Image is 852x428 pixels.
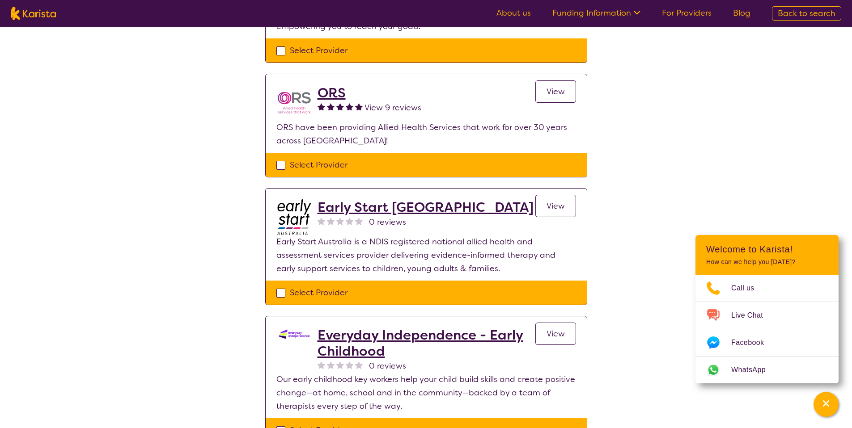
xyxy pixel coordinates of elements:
[346,217,353,225] img: nonereviewstar
[552,8,640,18] a: Funding Information
[276,199,312,235] img: bdpoyytkvdhmeftzccod.jpg
[346,103,353,110] img: fullstar
[547,328,565,339] span: View
[547,86,565,97] span: View
[535,80,576,103] a: View
[276,121,576,147] p: ORS have been providing Allied Health Services that work for over 30 years across [GEOGRAPHIC_DATA]!
[327,361,335,369] img: nonereviewstar
[355,103,363,110] img: fullstar
[327,103,335,110] img: fullstar
[327,217,335,225] img: nonereviewstar
[11,7,56,20] img: Karista logo
[318,361,325,369] img: nonereviewstar
[355,217,363,225] img: nonereviewstar
[733,8,750,18] a: Blog
[318,103,325,110] img: fullstar
[318,85,421,101] a: ORS
[731,363,776,377] span: WhatsApp
[346,361,353,369] img: nonereviewstar
[365,102,421,113] span: View 9 reviews
[318,327,535,359] a: Everyday Independence - Early Childhood
[706,258,828,266] p: How can we help you [DATE]?
[731,309,774,322] span: Live Chat
[695,235,839,383] div: Channel Menu
[336,103,344,110] img: fullstar
[695,275,839,383] ul: Choose channel
[318,199,534,215] a: Early Start [GEOGRAPHIC_DATA]
[731,336,775,349] span: Facebook
[369,359,406,373] span: 0 reviews
[695,357,839,383] a: Web link opens in a new tab.
[496,8,531,18] a: About us
[772,6,841,21] a: Back to search
[778,8,835,19] span: Back to search
[276,235,576,275] p: Early Start Australia is a NDIS registered national allied health and assessment services provide...
[662,8,712,18] a: For Providers
[731,281,765,295] span: Call us
[706,244,828,255] h2: Welcome to Karista!
[535,195,576,217] a: View
[318,217,325,225] img: nonereviewstar
[276,373,576,413] p: Our early childhood key workers help your child build skills and create positive change—at home, ...
[355,361,363,369] img: nonereviewstar
[276,327,312,341] img: kdssqoqrr0tfqzmv8ac0.png
[365,101,421,114] a: View 9 reviews
[814,392,839,417] button: Channel Menu
[547,201,565,211] span: View
[369,215,406,229] span: 0 reviews
[336,361,344,369] img: nonereviewstar
[535,323,576,345] a: View
[336,217,344,225] img: nonereviewstar
[276,85,312,121] img: nspbnteb0roocrxnmwip.png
